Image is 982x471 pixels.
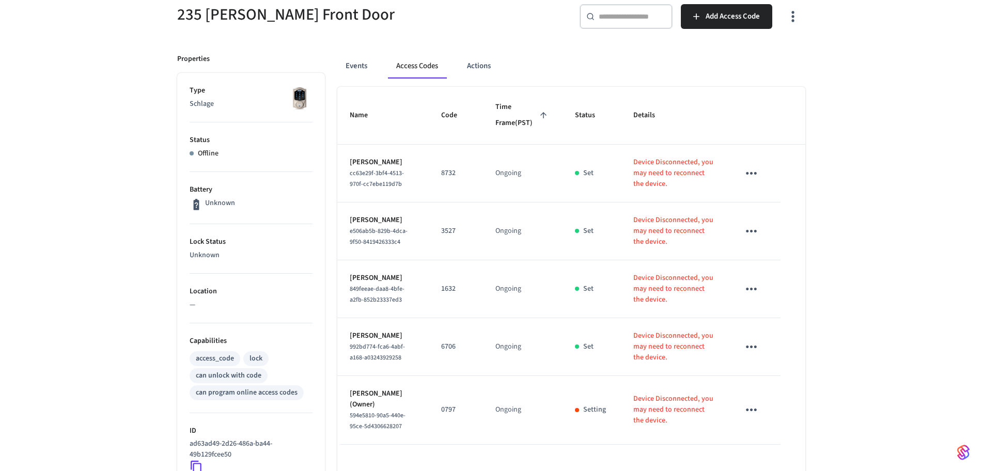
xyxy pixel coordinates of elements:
span: Code [441,107,471,123]
div: access_code [196,353,234,364]
table: sticky table [337,87,805,445]
p: Unknown [190,250,313,261]
p: [PERSON_NAME] [350,215,416,226]
div: ant example [337,54,805,78]
p: Setting [583,404,606,415]
p: 8732 [441,168,471,179]
td: Ongoing [483,376,563,445]
p: ID [190,426,313,436]
p: Lock Status [190,237,313,247]
span: 849feeae-daa8-4bfe-a2fb-852b23337ed3 [350,285,404,304]
button: Actions [459,54,499,78]
button: Access Codes [388,54,446,78]
img: Schlage Sense Smart Deadbolt with Camelot Trim, Front [287,85,313,111]
button: Add Access Code [681,4,772,29]
button: Events [337,54,376,78]
span: cc63e29f-3bf4-4513-970f-cc7ebe119d7b [350,169,404,189]
p: — [190,300,313,310]
h5: 235 [PERSON_NAME] Front Door [177,4,485,25]
p: 3527 [441,226,471,237]
p: [PERSON_NAME] [350,157,416,168]
p: Device Disconnected, you may need to reconnect the device. [633,157,714,190]
div: can unlock with code [196,370,261,381]
p: ad63ad49-2d26-486a-ba44-49b129fcee50 [190,438,308,460]
td: Ongoing [483,260,563,318]
p: Status [190,135,313,146]
span: Status [575,107,609,123]
p: Battery [190,184,313,195]
img: SeamLogoGradient.69752ec5.svg [957,444,970,461]
p: Device Disconnected, you may need to reconnect the device. [633,331,714,363]
div: can program online access codes [196,387,298,398]
div: lock [250,353,262,364]
p: Type [190,85,313,96]
p: 0797 [441,404,471,415]
p: 6706 [441,341,471,352]
p: Set [583,341,594,352]
p: Set [583,168,594,179]
p: [PERSON_NAME] [350,331,416,341]
p: Schlage [190,99,313,109]
p: [PERSON_NAME] [350,273,416,284]
span: Details [633,107,668,123]
td: Ongoing [483,145,563,202]
td: Ongoing [483,318,563,376]
p: Unknown [205,198,235,209]
p: Device Disconnected, you may need to reconnect the device. [633,273,714,305]
span: 594e5810-90a5-440e-95ce-5d4306628207 [350,411,406,431]
p: Location [190,286,313,297]
p: Set [583,284,594,294]
p: Device Disconnected, you may need to reconnect the device. [633,215,714,247]
p: Set [583,226,594,237]
span: 992bd774-fca6-4abf-a168-a03243929258 [350,342,405,362]
p: Capabilities [190,336,313,347]
p: [PERSON_NAME] (Owner) [350,388,416,410]
span: Name [350,107,381,123]
span: Time Frame(PST) [495,99,551,132]
span: e506ab5b-829b-4dca-9f50-8419426333c4 [350,227,408,246]
span: Add Access Code [706,10,760,23]
p: Device Disconnected, you may need to reconnect the device. [633,394,714,426]
td: Ongoing [483,202,563,260]
p: Properties [177,54,210,65]
p: 1632 [441,284,471,294]
p: Offline [198,148,219,159]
